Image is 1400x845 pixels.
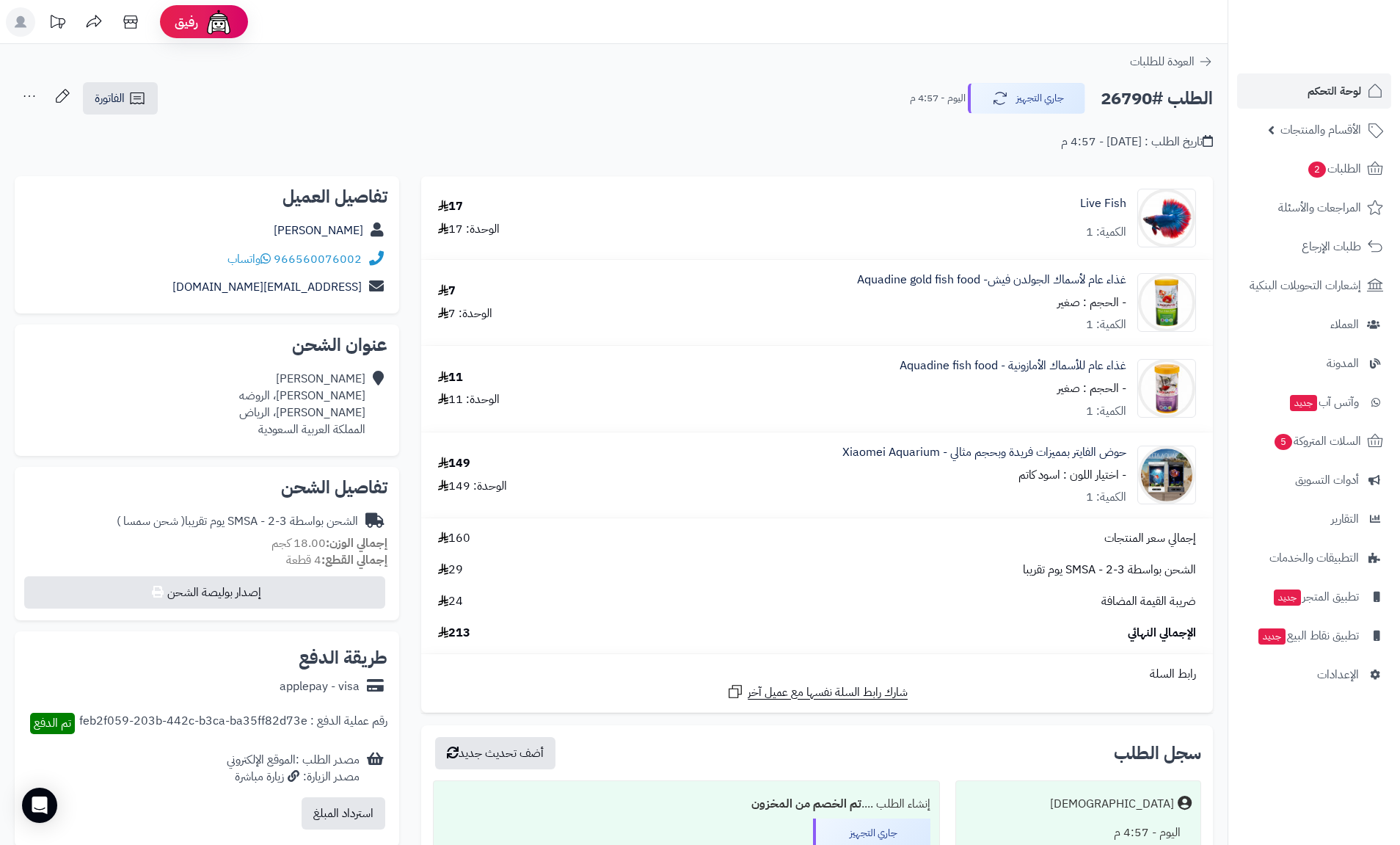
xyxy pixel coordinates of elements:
[1331,509,1359,529] span: التقارير
[438,221,500,238] div: الوحدة: 17
[1274,590,1301,606] span: جديد
[239,371,365,438] div: [PERSON_NAME] [PERSON_NAME]، الروضه [PERSON_NAME]، الرياض المملكة العربية السعودية
[39,7,76,40] a: تحديثات المنصة
[1237,540,1391,576] a: التطبيقات والخدمات
[1237,618,1391,653] a: تطبيق نقاط البيعجديد
[1237,657,1391,692] a: الإعدادات
[438,625,470,642] span: 213
[438,283,456,300] div: 7
[286,551,387,569] small: 4 قطعة
[1057,380,1126,397] small: - الحجم : صغير
[1237,268,1391,303] a: إشعارات التحويلات البنكية
[1237,463,1391,498] a: أدوات التسويق
[1308,81,1361,101] span: لوحة التحكم
[1300,30,1386,61] img: logo-2.png
[1138,273,1195,332] img: 1711002662-71EcsxxyCWs%D9%8A%D9%8A%D9%8A%D8%A8%D9%8Axdsdwsxr-oL-90x90.jpg
[438,305,492,322] div: الوحدة: 7
[1237,501,1391,537] a: التقارير
[1280,120,1361,140] span: الأقسام والمنتجات
[274,250,362,268] a: 966560076002
[1018,466,1126,484] small: - اختيار اللون : اسود كاتم
[1237,579,1391,614] a: تطبيق المتجرجديد
[1237,151,1391,186] a: الطلبات2
[79,713,387,734] div: رقم عملية الدفع : feb2f059-203b-442c-b3ca-ba35ff82d73e
[1237,385,1391,420] a: وآتس آبجديد
[326,534,387,552] strong: إجمالي الوزن:
[1104,530,1196,547] span: إجمالي سعر المنتجات
[1257,625,1359,646] span: تطبيق نقاط البيع
[438,391,500,408] div: الوحدة: 11
[83,82,158,115] a: الفاتورة
[271,534,387,552] small: 18.00 كجم
[1237,190,1391,225] a: المراجعات والأسئلة
[438,198,463,215] div: 17
[227,769,360,786] div: مصدر الزيارة: زيارة مباشرة
[427,666,1207,683] div: رابط السلة
[26,188,387,206] h2: تفاصيل العميل
[1130,53,1195,70] span: العودة للطلبات
[751,795,861,813] b: تم الخصم من المخزون
[1086,224,1126,241] div: الكمية: 1
[321,551,387,569] strong: إجمالي القطع:
[24,576,385,609] button: إصدار بوليصة الشحن
[1101,593,1196,610] span: ضريبة القيمة المضافة
[175,13,198,31] span: رفيق
[1237,229,1391,264] a: طلبات الإرجاع
[1086,489,1126,506] div: الكمية: 1
[1086,316,1126,333] div: الكمية: 1
[1237,73,1391,109] a: لوحة التحكم
[204,7,233,37] img: ai-face.png
[95,90,125,107] span: الفاتورة
[1023,562,1196,579] span: الشحن بواسطة SMSA - 2-3 يوم تقريبا
[438,562,463,579] span: 29
[1274,434,1292,451] span: 5
[1308,162,1326,178] span: 2
[117,512,185,530] span: ( شحن سمسا )
[438,478,507,495] div: الوحدة: 149
[438,369,463,386] div: 11
[1237,424,1391,459] a: السلات المتروكة5
[1317,664,1359,685] span: الإعدادات
[1057,294,1126,311] small: - الحجم : صغير
[117,513,358,530] div: الشحن بواسطة SMSA - 2-3 يوم تقريبا
[26,336,387,354] h2: عنوان الشحن
[910,91,966,106] small: اليوم - 4:57 م
[1330,314,1359,335] span: العملاء
[1307,159,1361,179] span: الطلبات
[1138,446,1195,504] img: 1748954042-1748952520704_bwejq3_2_1DCACEQ-90x90.jpg
[1327,353,1359,374] span: المدونة
[438,530,470,547] span: 160
[1101,84,1213,114] h2: الطلب #26790
[900,358,1126,374] a: غذاء عام للأسماك الأمازونية - Aquadine fish food
[1130,53,1213,70] a: العودة للطلبات
[1295,470,1359,490] span: أدوات التسويق
[1237,346,1391,381] a: المدونة
[1250,275,1361,296] span: إشعارات التحويلات البنكية
[1080,195,1126,212] a: Live Fish
[34,714,71,732] span: تم الدفع
[299,649,387,667] h2: طريقة الدفع
[26,479,387,496] h2: تفاصيل الشحن
[302,797,385,830] button: استرداد المبلغ
[1050,796,1174,813] div: [DEMOGRAPHIC_DATA]
[22,788,57,823] div: Open Intercom Messenger
[438,455,470,472] div: 149
[726,683,908,701] a: شارك رابط السلة نفسها مع عميل آخر
[748,684,908,701] span: شارك رابط السلة نفسها مع عميل آخر
[1302,236,1361,257] span: طلبات الإرجاع
[1269,548,1359,568] span: التطبيقات والخدمات
[1278,197,1361,218] span: المراجعات والأسئلة
[227,250,271,268] a: واتساب
[274,222,363,239] a: [PERSON_NAME]
[1273,431,1361,451] span: السلات المتروكة
[1114,744,1201,762] h3: سجل الطلب
[1061,134,1213,150] div: تاريخ الطلب : [DATE] - 4:57 م
[1138,189,1195,247] img: 1668693416-2844004-Center-1-90x90.jpg
[842,444,1126,461] a: حوض الفايتر بمميزات فريدة وبحجم مثالي - Xiaomei Aquarium
[438,593,463,610] span: 24
[968,83,1085,114] button: جاري التجهيز
[227,752,360,786] div: مصدر الطلب :الموقع الإلكتروني
[1288,392,1359,413] span: وآتس آب
[1128,625,1196,642] span: الإجمالي النهائي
